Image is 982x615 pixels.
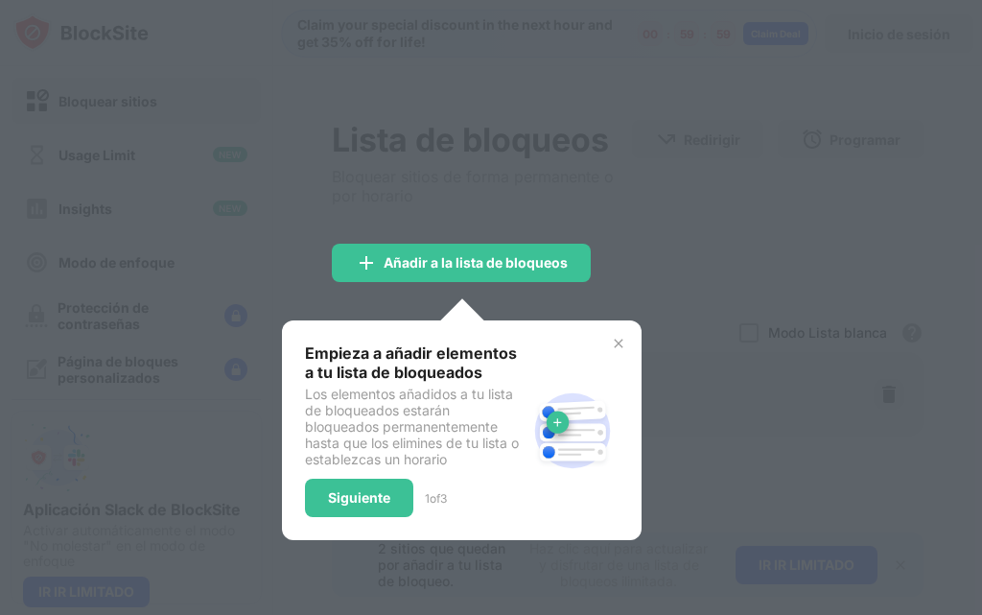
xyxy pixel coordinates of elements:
div: Los elementos añadidos a tu lista de bloqueados estarán bloqueados permanentemente hasta que los ... [305,386,526,467]
div: 1 of 3 [425,491,447,506]
div: Empieza a añadir elementos a tu lista de bloqueados [305,343,526,382]
div: Añadir a la lista de bloqueos [384,255,568,271]
img: x-button.svg [611,336,626,351]
img: block-site.svg [526,385,619,477]
div: Siguiente [328,490,390,506]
